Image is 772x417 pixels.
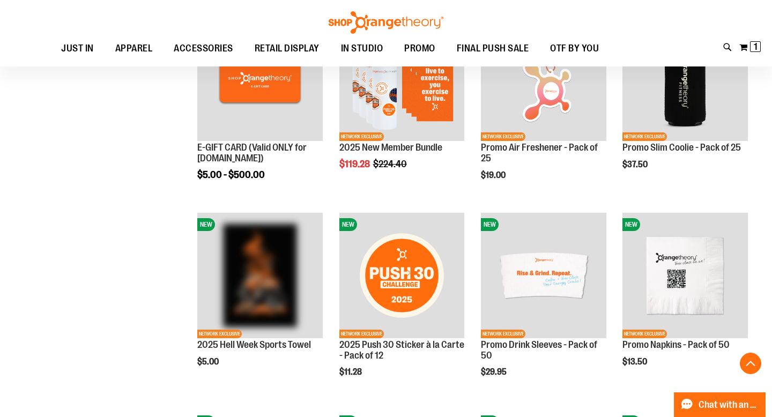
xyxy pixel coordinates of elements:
[481,367,508,377] span: $29.95
[327,11,445,34] img: Shop Orangetheory
[481,218,499,231] span: NEW
[339,218,357,231] span: NEW
[446,36,540,61] a: FINAL PUSH SALE
[622,16,748,141] img: Promo Slim Coolie - Pack of 25
[622,16,748,143] a: Promo Slim Coolie - Pack of 25NEWNETWORK EXCLUSIVE
[539,36,610,61] a: OTF BY YOU
[674,392,766,417] button: Chat with an Expert
[339,132,384,141] span: NETWORK EXCLUSIVE
[622,218,640,231] span: NEW
[481,213,606,340] a: Promo Drink Sleeves - Pack of 50NEWNETWORK EXCLUSIVE
[197,16,323,143] a: E-GIFT CARD (Valid ONLY for ShopOrangetheory.com)NEW
[481,16,606,141] img: Promo Air Freshener - Pack of 25
[197,213,323,338] img: OTF 2025 Hell Week Event Retail
[699,400,759,410] span: Chat with an Expert
[622,142,741,153] a: Promo Slim Coolie - Pack of 25
[481,330,525,338] span: NETWORK EXCLUSIVE
[622,213,748,338] img: Promo Napkins - Pack of 50
[330,36,394,61] a: IN STUDIO
[622,339,730,350] a: Promo Napkins - Pack of 50
[339,16,465,143] a: 2025 New Member BundleNEWNETWORK EXCLUSIVE
[481,142,598,163] a: Promo Air Freshener - Pack of 25
[740,353,761,374] button: Back To Top
[617,10,753,197] div: product
[339,367,363,377] span: $11.28
[457,36,529,61] span: FINAL PUSH SALE
[174,36,233,61] span: ACCESSORIES
[334,207,470,404] div: product
[622,213,748,340] a: Promo Napkins - Pack of 50NEWNETWORK EXCLUSIVE
[163,36,244,61] a: ACCESSORIES
[622,132,667,141] span: NETWORK EXCLUSIVE
[192,207,328,394] div: product
[754,41,758,52] span: 1
[339,159,372,169] span: $119.28
[617,207,753,394] div: product
[341,36,383,61] span: IN STUDIO
[481,16,606,143] a: Promo Air Freshener - Pack of 25NEWNETWORK EXCLUSIVE
[197,339,311,350] a: 2025 Hell Week Sports Towel
[255,36,320,61] span: RETAIL DISPLAY
[550,36,599,61] span: OTF BY YOU
[622,357,649,367] span: $13.50
[334,10,470,197] div: product
[197,357,220,367] span: $5.00
[622,330,667,338] span: NETWORK EXCLUSIVE
[339,213,465,338] img: 2025 Push 30 Sticker à la Carte - Pack of 12
[197,169,265,180] span: $5.00 - $500.00
[50,36,105,61] a: JUST IN
[339,142,442,153] a: 2025 New Member Bundle
[339,16,465,141] img: 2025 New Member Bundle
[481,170,507,180] span: $19.00
[339,213,465,340] a: 2025 Push 30 Sticker à la Carte - Pack of 12NEWNETWORK EXCLUSIVE
[197,213,323,340] a: OTF 2025 Hell Week Event RetailNEWNETWORK EXCLUSIVE
[61,36,94,61] span: JUST IN
[197,218,215,231] span: NEW
[481,132,525,141] span: NETWORK EXCLUSIVE
[197,16,323,141] img: E-GIFT CARD (Valid ONLY for ShopOrangetheory.com)
[481,213,606,338] img: Promo Drink Sleeves - Pack of 50
[192,10,328,207] div: product
[197,142,307,163] a: E-GIFT CARD (Valid ONLY for [DOMAIN_NAME])
[404,36,435,61] span: PROMO
[105,36,164,61] a: APPAREL
[476,207,612,404] div: product
[339,339,464,361] a: 2025 Push 30 Sticker à la Carte - Pack of 12
[622,160,649,169] span: $37.50
[394,36,446,61] a: PROMO
[339,330,384,338] span: NETWORK EXCLUSIVE
[244,36,330,61] a: RETAIL DISPLAY
[197,330,242,338] span: NETWORK EXCLUSIVE
[476,10,612,207] div: product
[115,36,153,61] span: APPAREL
[481,339,597,361] a: Promo Drink Sleeves - Pack of 50
[373,159,409,169] span: $224.40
